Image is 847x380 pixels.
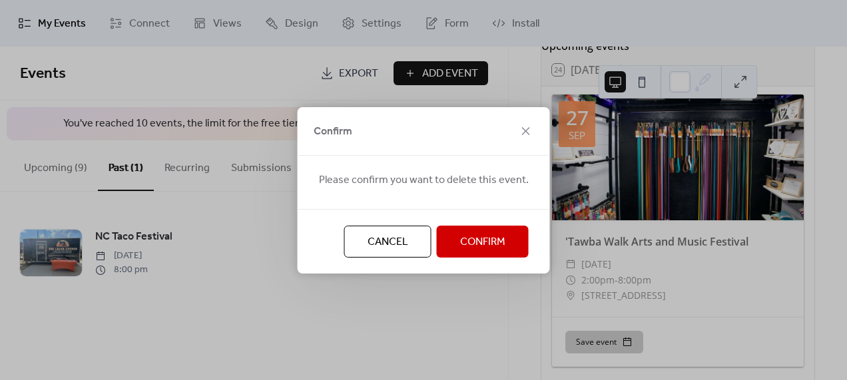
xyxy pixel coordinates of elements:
[368,234,408,250] span: Cancel
[437,226,529,258] button: Confirm
[319,172,529,188] span: Please confirm you want to delete this event.
[314,124,352,140] span: Confirm
[344,226,431,258] button: Cancel
[460,234,505,250] span: Confirm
